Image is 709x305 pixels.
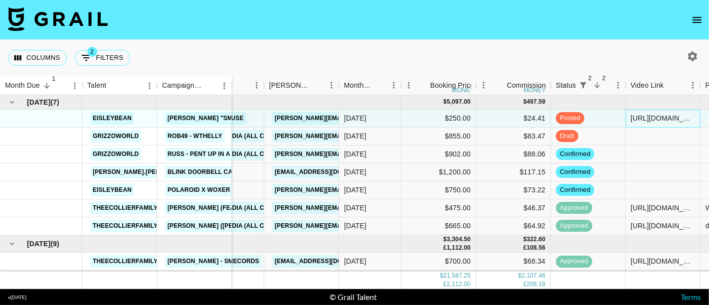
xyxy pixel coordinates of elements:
div: £ [524,244,527,252]
a: [PERSON_NAME] - Small Hands [165,255,271,268]
button: Sort [106,79,120,93]
div: https://www.instagram.com/reel/DMQ7WhRymTB/?igsh=MXcybHQyZjNvZzA3Ng%3D%3D [631,221,695,231]
a: Creed Media (All Campaigns) [197,130,301,143]
div: © Grail Talent [330,292,377,302]
span: confirmed [556,185,594,195]
a: Creed Media (All Campaigns) [197,148,301,160]
img: Grail Talent [8,7,108,31]
div: Booking Price [430,76,474,95]
div: $64.92 [476,217,551,235]
a: [PERSON_NAME][EMAIL_ADDRESS][DOMAIN_NAME] [272,220,435,232]
a: [PERSON_NAME] (feat. [PERSON_NAME]) - [GEOGRAPHIC_DATA] [165,202,367,214]
div: £ [443,244,447,252]
a: [PERSON_NAME] ([PERSON_NAME]) [165,220,278,232]
a: Blink Doorbell Campaign [165,166,259,178]
button: Menu [249,78,264,93]
div: Month Due [5,76,40,95]
a: theecollierfamily [90,220,160,232]
div: https://www.instagram.com/reel/DM_Ha9QPTp7/?igsh=MWQ3dTFpY2JjeDAzZg%3D%3D [631,203,695,213]
button: Sort [590,78,604,92]
div: https://www.tiktok.com/@theecollierfamily/video/7522579426492566814 [631,256,695,266]
div: $750.00 [401,181,476,199]
span: confirmed [556,150,594,159]
div: $250.00 [401,110,476,128]
div: $902.00 [401,146,476,163]
span: ( 7 ) [50,97,59,107]
a: Creed Media (All Campaigns) [197,202,301,214]
span: ( 9 ) [50,239,59,249]
div: 2,112.00 [447,280,471,289]
button: Sort [493,78,507,92]
div: Campaign (Type) [157,76,232,95]
div: v [DATE] [8,294,26,301]
a: eisleybean [90,184,134,196]
div: Booker [264,76,339,95]
button: Menu [217,78,232,93]
div: $ [443,98,447,106]
div: $24.41 [476,110,551,128]
div: 108.56 [527,244,545,252]
button: Sort [310,78,324,92]
div: 21,587.25 [443,272,471,280]
span: 1 [49,74,59,84]
a: [PERSON_NAME][EMAIL_ADDRESS][DOMAIN_NAME] [272,130,435,143]
span: draft [556,132,578,141]
div: $1,200.00 [401,163,476,181]
a: [PERSON_NAME][EMAIL_ADDRESS][DOMAIN_NAME] [272,202,435,214]
button: Menu [401,78,416,93]
a: [PERSON_NAME].[PERSON_NAME] [90,166,199,178]
a: [PERSON_NAME][EMAIL_ADDRESS][DOMAIN_NAME] [272,148,435,160]
button: Sort [664,78,678,92]
span: posted [556,114,584,123]
div: £69.51 [476,271,551,289]
button: Show filters [576,78,590,92]
a: [PERSON_NAME][EMAIL_ADDRESS][PERSON_NAME][DOMAIN_NAME] [272,112,486,125]
div: money [452,87,474,93]
div: 2 active filters [576,78,590,92]
button: Sort [416,78,430,92]
div: $117.15 [476,163,551,181]
div: $ [443,235,447,244]
div: 322.60 [527,235,545,244]
div: Status [556,76,576,95]
button: Sort [40,79,54,93]
div: $855.00 [401,128,476,146]
div: $73.22 [476,181,551,199]
div: $665.00 [401,217,476,235]
div: Aug '25 [344,221,366,231]
div: Video Link [626,76,701,95]
div: $700.00 [401,253,476,271]
div: 3,304.50 [447,235,471,244]
div: $475.00 [401,199,476,217]
div: Campaign (Type) [162,76,203,95]
div: £712.00 [401,271,476,289]
a: eisleybean [90,112,134,125]
a: Terms [681,292,701,302]
div: Aug '25 [344,185,366,195]
button: Menu [142,78,157,93]
div: 5,097.00 [447,98,471,106]
div: Talent [87,76,106,95]
div: £ [443,280,447,289]
div: Month Due [344,76,372,95]
button: Menu [686,78,701,93]
button: Menu [386,78,401,93]
div: Talent [82,76,157,95]
div: $88.06 [476,146,551,163]
span: approved [556,203,592,213]
div: $ [440,272,443,280]
span: 2 [599,73,609,83]
div: Aug '25 [344,113,366,123]
div: Status [551,76,626,95]
div: Month Due [339,76,401,95]
span: approved [556,221,592,231]
div: $ [524,98,527,106]
button: Show filters [75,50,130,66]
button: Menu [324,78,339,93]
div: $68.34 [476,253,551,271]
div: money [524,87,546,93]
div: [PERSON_NAME] [269,76,310,95]
div: 2,107.46 [522,272,545,280]
span: [DATE] [27,239,50,249]
a: [PERSON_NAME] "Smoking Section" [165,112,287,125]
